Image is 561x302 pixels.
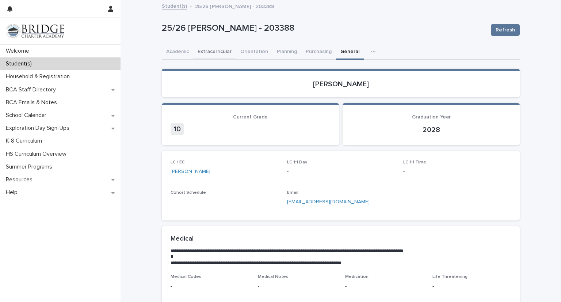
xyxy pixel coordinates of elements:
a: [PERSON_NAME] [171,168,210,175]
span: LC 1:1 Day [287,160,307,165]
p: - [345,283,424,290]
button: Purchasing [301,45,336,60]
p: - [171,283,249,290]
span: 10 [171,123,184,135]
span: LC / EC [171,160,185,165]
p: Household & Registration [3,73,76,80]
p: - [432,283,511,290]
button: Orientation [236,45,272,60]
p: 25/26 [PERSON_NAME] - 203388 [195,2,274,10]
span: Medical Codes [171,275,201,279]
p: Resources [3,176,38,183]
img: V1C1m3IdTEidaUdm9Hs0 [6,24,64,38]
span: Email [287,190,298,195]
button: Refresh [491,24,520,36]
p: Welcome [3,48,35,54]
p: School Calendar [3,112,52,119]
span: Medical Notes [258,275,288,279]
p: - [258,283,336,290]
button: Academic [162,45,193,60]
p: HS Curriculum Overview [3,151,72,158]
button: Extracurricular [193,45,236,60]
span: Life Threatening [432,275,467,279]
span: Medication [345,275,369,279]
p: BCA Emails & Notes [3,99,63,106]
span: Current Grade [233,114,268,120]
p: - [403,168,511,175]
h2: Medical [171,235,194,243]
a: Student(s) [162,1,187,10]
span: Cohort Schedule [171,190,206,195]
p: Student(s) [3,60,38,67]
span: Refresh [496,26,515,34]
p: BCA Staff Directory [3,86,62,93]
p: Exploration Day Sign-Ups [3,125,75,132]
p: - [287,168,395,175]
p: Help [3,189,23,196]
button: General [336,45,364,60]
a: - [171,198,172,206]
a: [EMAIL_ADDRESS][DOMAIN_NAME] [287,199,370,204]
p: 2028 [351,125,511,134]
span: Graduation Year [412,114,451,120]
span: LC 1:1 Time [403,160,426,165]
button: Planning [272,45,301,60]
p: [PERSON_NAME] [171,80,511,88]
p: 25/26 [PERSON_NAME] - 203388 [162,23,485,34]
p: K-8 Curriculum [3,137,48,144]
p: Summer Programs [3,163,58,170]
